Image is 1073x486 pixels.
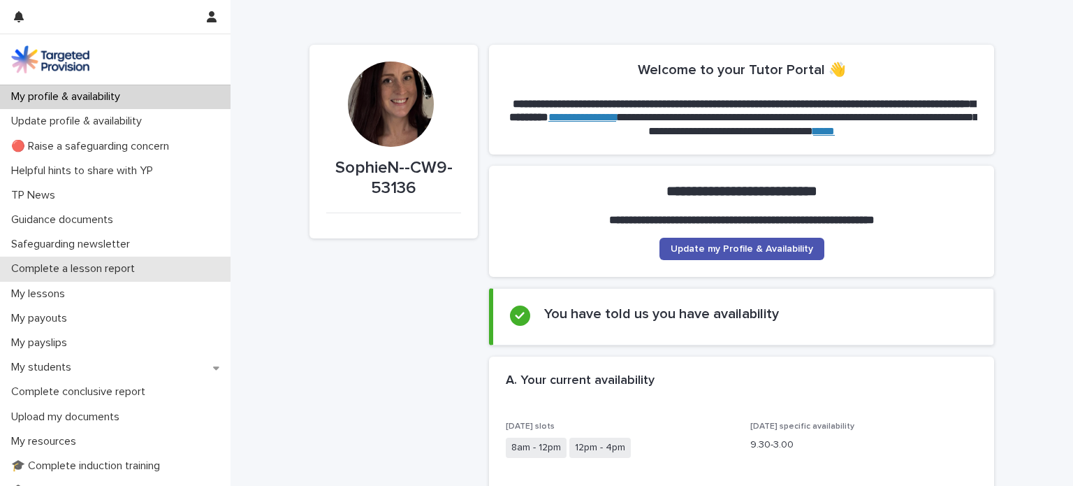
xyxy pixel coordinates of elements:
span: Update my Profile & Availability [671,244,813,254]
h2: A. Your current availability [506,373,655,389]
span: 12pm - 4pm [569,438,631,458]
p: My students [6,361,82,374]
p: 9.30-3.00 [750,438,978,452]
p: My payouts [6,312,78,325]
h2: You have told us you have availability [544,306,779,322]
p: Complete conclusive report [6,385,156,399]
h2: Welcome to your Tutor Portal 👋 [638,62,846,78]
p: Helpful hints to share with YP [6,164,164,178]
p: My resources [6,435,87,448]
p: Guidance documents [6,213,124,227]
p: Safeguarding newsletter [6,238,141,251]
img: M5nRWzHhSzIhMunXDL62 [11,45,89,73]
p: Update profile & availability [6,115,153,128]
span: [DATE] slots [506,422,555,431]
span: [DATE] specific availability [750,422,854,431]
p: My lessons [6,287,76,301]
span: 8am - 12pm [506,438,567,458]
p: Complete a lesson report [6,262,146,276]
p: 🔴 Raise a safeguarding concern [6,140,180,153]
p: SophieN--CW9-53136 [326,158,461,199]
p: 🎓 Complete induction training [6,459,171,473]
p: TP News [6,189,66,202]
a: Update my Profile & Availability [659,238,824,260]
p: Upload my documents [6,410,131,424]
p: My profile & availability [6,90,131,103]
p: My payslips [6,336,78,350]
